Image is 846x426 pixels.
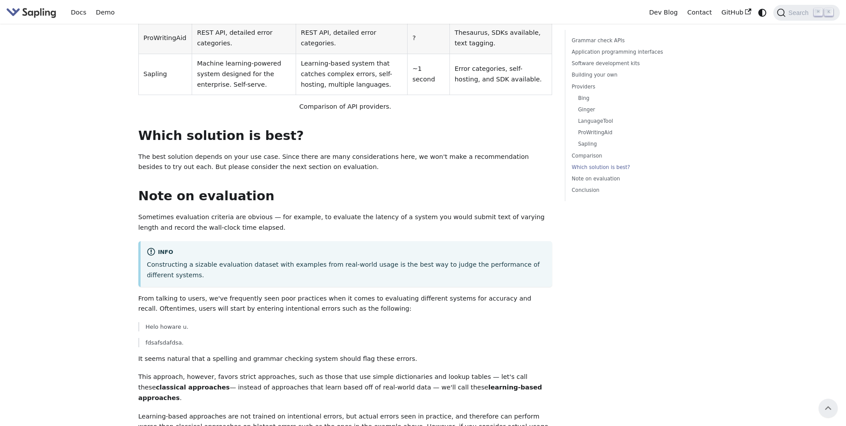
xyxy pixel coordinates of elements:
[296,54,407,95] td: Learning-based system that catches complex errors, self-hosting, multiple languages.
[572,186,691,195] a: Conclusion
[572,48,691,56] a: Application programming interfaces
[138,384,542,401] strong: learning-based approaches
[756,6,769,19] button: Switch between dark and light mode (currently system mode)
[449,54,552,95] td: Error categories, self-hosting, and SDK available.
[192,23,296,54] td: REST API, detailed error categories.
[138,354,553,364] p: It seems natural that a spelling and grammar checking system should flag these errors.
[572,59,691,68] a: Software development kits
[408,23,450,54] td: ?
[572,175,691,183] a: Note on evaluation
[572,163,691,172] a: Which solution is best?
[296,23,407,54] td: REST API, detailed error categories.
[91,6,119,19] a: Demo
[449,23,552,54] td: Thesaurus, SDKs available, text tagging.
[138,102,553,112] p: Comparison of API providers.
[572,152,691,160] a: Comparison
[138,152,553,173] p: The best solution depends on your use case. Since there are many considerations here, we won't ma...
[578,94,688,103] a: Bing
[572,37,691,45] a: Grammar check APIs
[138,54,192,95] td: Sapling
[578,106,688,114] a: Ginger
[156,384,230,391] strong: classical approaches
[819,399,838,418] button: Scroll back to top
[572,83,691,91] a: Providers
[192,54,296,95] td: Machine learning-powered system designed for the enterprise. Self-serve.
[683,6,717,19] a: Contact
[138,188,553,204] h2: Note on evaluation
[66,6,91,19] a: Docs
[138,23,192,54] td: ProWritingAid
[138,212,553,233] p: Sometimes evaluation criteria are obvious — for example, to evaluate the latency of a system you ...
[773,5,839,21] button: Search (Command+K)
[6,6,56,19] img: Sapling.ai
[824,8,833,16] kbd: K
[145,322,546,331] p: Helo howare u.
[147,247,546,258] div: info
[138,128,553,144] h2: Which solution is best?
[572,71,691,79] a: Building your own
[147,260,546,281] p: Constructing a sizable evaluation dataset with examples from real-world usage is the best way to ...
[145,338,546,347] p: fdsafsdafdsa.
[138,294,553,315] p: From talking to users, we've frequently seen poor practices when it comes to evaluating different...
[644,6,682,19] a: Dev Blog
[408,54,450,95] td: ~1 second
[578,117,688,125] a: LanguageTool
[578,129,688,137] a: ProWritingAid
[578,140,688,148] a: Sapling
[786,9,814,16] span: Search
[814,8,823,16] kbd: ⌘
[138,372,553,403] p: This approach, however, favors strict approaches, such as those that use simple dictionaries and ...
[716,6,756,19] a: GitHub
[6,6,59,19] a: Sapling.ai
